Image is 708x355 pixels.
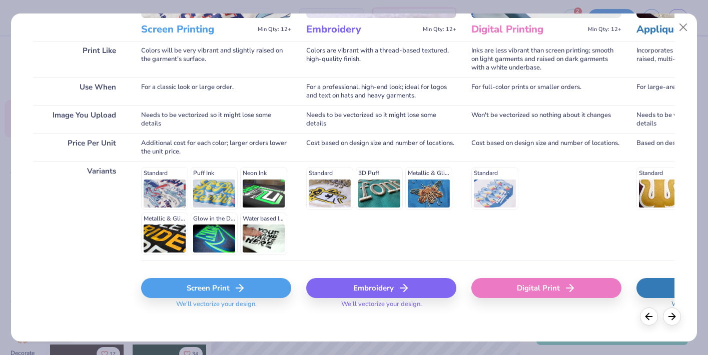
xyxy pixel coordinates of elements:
[306,133,456,161] div: Cost based on design size and number of locations.
[306,77,456,105] div: For a professional, high-end look; ideal for logos and text on hats and heavy garments.
[471,105,621,133] div: Won't be vectorized so nothing about it changes
[258,26,291,33] span: Min Qty: 12+
[471,278,621,298] div: Digital Print
[34,105,126,133] div: Image You Upload
[141,23,254,36] h3: Screen Printing
[172,300,261,314] span: We'll vectorize your design.
[34,41,126,77] div: Print Like
[588,26,621,33] span: Min Qty: 12+
[34,161,126,260] div: Variants
[471,133,621,161] div: Cost based on design size and number of locations.
[141,41,291,77] div: Colors will be very vibrant and slightly raised on the garment's surface.
[306,41,456,77] div: Colors are vibrant with a thread-based textured, high-quality finish.
[306,23,419,36] h3: Embroidery
[423,26,456,33] span: Min Qty: 12+
[141,105,291,133] div: Needs to be vectorized so it might lose some details
[471,23,584,36] h3: Digital Printing
[306,278,456,298] div: Embroidery
[141,278,291,298] div: Screen Print
[34,77,126,105] div: Use When
[674,18,693,37] button: Close
[471,41,621,77] div: Inks are less vibrant than screen printing; smooth on light garments and raised on dark garments ...
[141,133,291,161] div: Additional cost for each color; larger orders lower the unit price.
[306,105,456,133] div: Needs to be vectorized so it might lose some details
[141,77,291,105] div: For a classic look or large order.
[471,77,621,105] div: For full-color prints or smaller orders.
[337,300,426,314] span: We'll vectorize your design.
[34,133,126,161] div: Price Per Unit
